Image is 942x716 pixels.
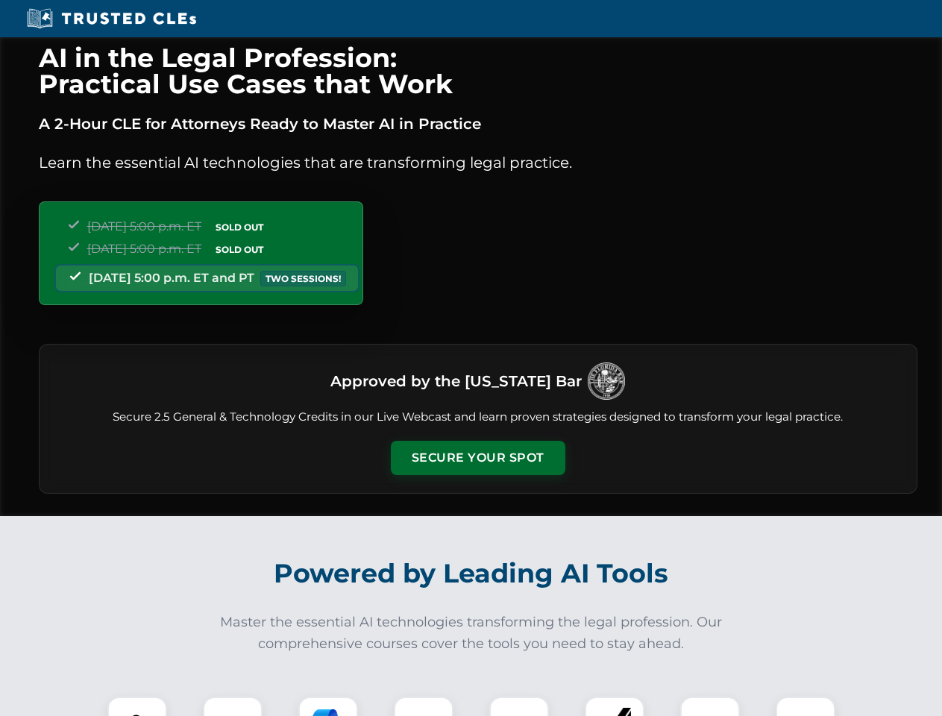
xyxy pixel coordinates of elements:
span: [DATE] 5:00 p.m. ET [87,242,201,256]
h2: Powered by Leading AI Tools [58,547,885,600]
img: Trusted CLEs [22,7,201,30]
p: A 2-Hour CLE for Attorneys Ready to Master AI in Practice [39,112,917,136]
span: SOLD OUT [210,219,269,235]
img: Logo [588,362,625,400]
span: SOLD OUT [210,242,269,257]
h1: AI in the Legal Profession: Practical Use Cases that Work [39,45,917,97]
span: [DATE] 5:00 p.m. ET [87,219,201,233]
h3: Approved by the [US_STATE] Bar [330,368,582,395]
p: Learn the essential AI technologies that are transforming legal practice. [39,151,917,175]
button: Secure Your Spot [391,441,565,475]
p: Master the essential AI technologies transforming the legal profession. Our comprehensive courses... [210,612,732,655]
p: Secure 2.5 General & Technology Credits in our Live Webcast and learn proven strategies designed ... [57,409,899,426]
